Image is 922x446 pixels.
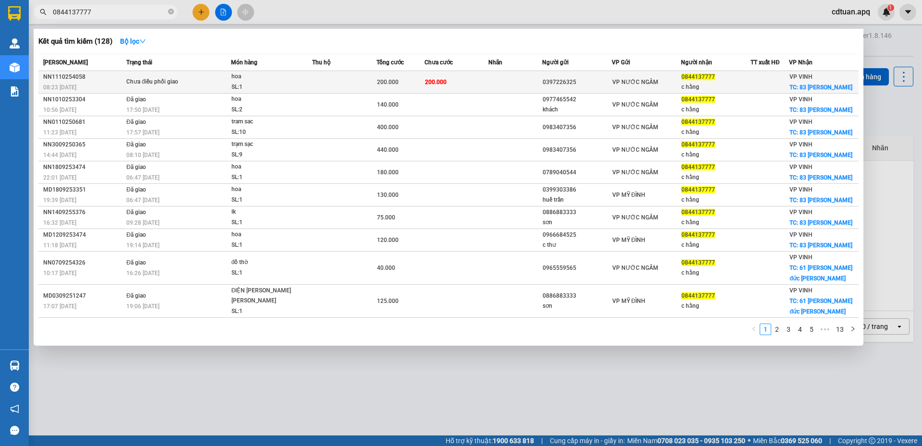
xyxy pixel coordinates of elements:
[543,207,611,217] div: 0886883333
[760,324,771,335] a: 1
[789,107,852,113] span: TC: 83 [PERSON_NAME]
[543,168,611,178] div: 0789040544
[771,324,783,335] li: 2
[126,77,198,87] div: Chưa điều phối giao
[231,105,303,115] div: SL: 2
[748,324,760,335] button: left
[377,124,399,131] span: 400.000
[789,129,852,136] span: TC: 83 [PERSON_NAME]
[38,36,112,47] h3: Kết quả tìm kiếm ( 128 )
[10,38,20,48] img: warehouse-icon
[377,265,395,271] span: 40.000
[43,84,76,91] span: 08:23 [DATE]
[789,197,852,204] span: TC: 83 [PERSON_NAME]
[43,162,123,172] div: NN1809253474
[795,324,805,335] a: 4
[681,73,715,80] span: 0844137777
[833,324,847,335] li: 13
[43,303,76,310] span: 17:07 [DATE]
[40,9,47,15] span: search
[789,96,813,103] span: VP VINH
[126,174,159,181] span: 06:47 [DATE]
[817,324,833,335] li: Next 5 Pages
[612,237,646,243] span: VP MỸ ĐÌNH
[126,259,146,266] span: Đã giao
[126,242,159,249] span: 19:14 [DATE]
[126,164,146,170] span: Đã giao
[806,324,817,335] a: 5
[377,192,399,198] span: 130.000
[126,141,146,148] span: Đã giao
[681,150,750,160] div: c hằng
[789,164,813,170] span: VP VINH
[231,195,303,205] div: SL: 1
[43,219,76,226] span: 16:32 [DATE]
[43,291,123,301] div: MD0309251247
[789,152,852,158] span: TC: 83 [PERSON_NAME]
[789,254,813,261] span: VP VINH
[231,207,303,217] div: lk
[772,324,782,335] a: 2
[43,59,88,66] span: [PERSON_NAME]
[43,107,76,113] span: 10:56 [DATE]
[789,298,852,315] span: TC: 61 [PERSON_NAME] đức [PERSON_NAME]
[231,150,303,160] div: SL: 9
[43,140,123,150] div: NN3009250365
[376,59,404,66] span: Tổng cước
[817,324,833,335] span: •••
[43,230,123,240] div: MD1209253474
[542,59,569,66] span: Người gửi
[681,240,750,250] div: c hằng
[681,172,750,182] div: c hằng
[231,257,303,268] div: đồ thờ
[789,242,852,249] span: TC: 83 [PERSON_NAME]
[43,152,76,158] span: 14:44 [DATE]
[231,117,303,127] div: tram sac
[312,59,330,66] span: Thu hộ
[377,169,399,176] span: 180.000
[681,231,715,238] span: 0844137777
[789,141,813,148] span: VP VINH
[681,268,750,278] div: c hằng
[681,105,750,115] div: c hằng
[43,117,123,127] div: NN0110250681
[126,152,159,158] span: 08:10 [DATE]
[612,101,658,108] span: VP NƯỚC NGẦM
[681,195,750,205] div: c hằng
[789,84,852,91] span: TC: 83 [PERSON_NAME]
[10,383,19,392] span: question-circle
[8,6,21,21] img: logo-vxr
[681,217,750,228] div: c hằng
[10,404,19,413] span: notification
[789,73,813,80] span: VP VINH
[488,59,502,66] span: Nhãn
[681,96,715,103] span: 0844137777
[681,127,750,137] div: c hằng
[126,292,146,299] span: Đã giao
[126,96,146,103] span: Đã giao
[231,59,257,66] span: Món hàng
[43,242,76,249] span: 11:18 [DATE]
[543,77,611,87] div: 0397226325
[425,79,447,85] span: 200.000
[751,326,757,332] span: left
[139,38,146,45] span: down
[126,129,159,136] span: 17:57 [DATE]
[126,197,159,204] span: 06:47 [DATE]
[681,292,715,299] span: 0844137777
[612,146,658,153] span: VP NƯỚC NGẦM
[681,164,715,170] span: 0844137777
[231,286,303,306] div: ĐIỆN [PERSON_NAME] [PERSON_NAME]
[43,72,123,82] div: NN1110254058
[126,231,146,238] span: Đã giao
[43,270,76,277] span: 10:17 [DATE]
[543,240,611,250] div: c thư
[377,237,399,243] span: 120.000
[120,37,146,45] strong: Bộ lọc
[43,258,123,268] div: NN0709254326
[53,7,166,17] input: Tìm tên, số ĐT hoặc mã đơn
[126,107,159,113] span: 17:50 [DATE]
[43,185,123,195] div: MD1809253351
[612,59,630,66] span: VP Gửi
